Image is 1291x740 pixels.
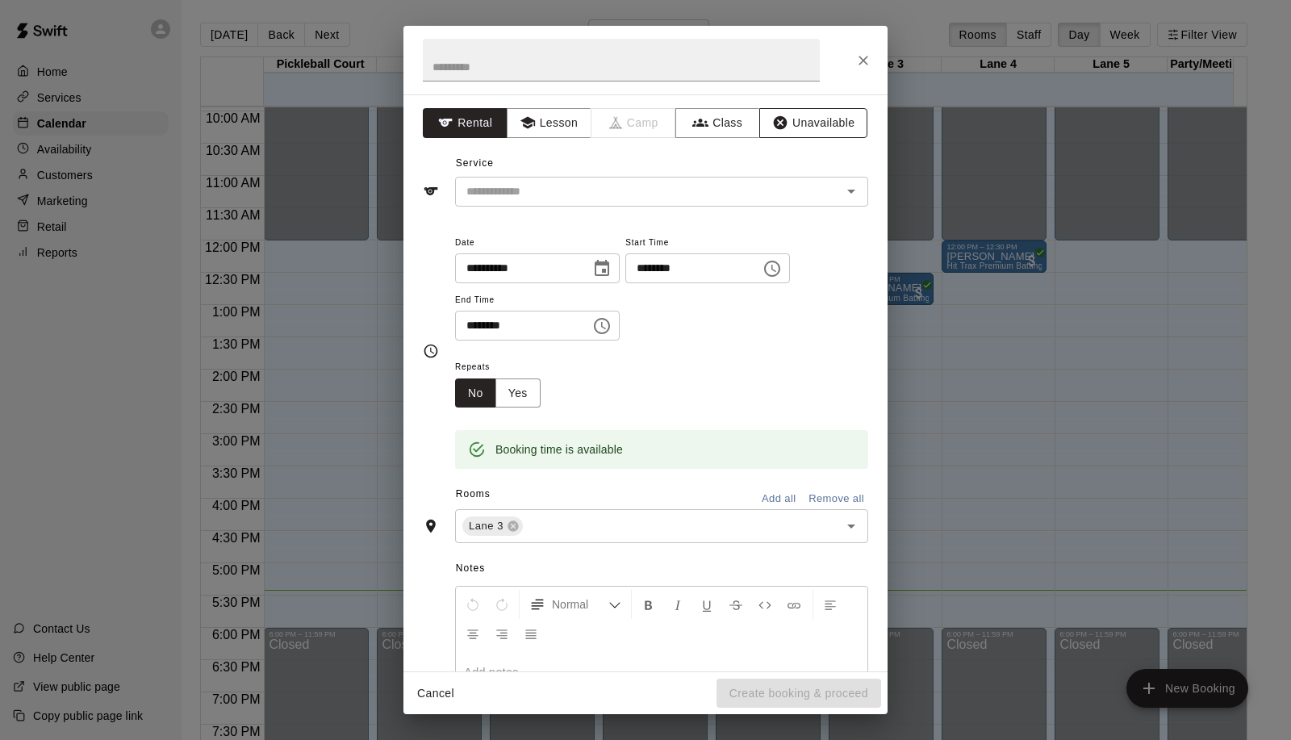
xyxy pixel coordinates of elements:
[455,378,496,408] button: No
[693,590,721,619] button: Format Underline
[488,619,516,648] button: Right Align
[517,619,545,648] button: Justify Align
[488,590,516,619] button: Redo
[456,488,491,500] span: Rooms
[459,619,487,648] button: Center Align
[664,590,691,619] button: Format Italics
[456,157,494,169] span: Service
[756,253,788,285] button: Choose time, selected time is 5:15 PM
[462,518,510,534] span: Lane 3
[423,343,439,359] svg: Timing
[552,596,608,612] span: Normal
[455,357,554,378] span: Repeats
[455,232,620,254] span: Date
[759,108,867,138] button: Unavailable
[625,232,790,254] span: Start Time
[817,590,844,619] button: Left Align
[423,108,508,138] button: Rental
[495,435,623,464] div: Booking time is available
[586,310,618,342] button: Choose time, selected time is 5:45 PM
[455,290,620,311] span: End Time
[495,378,541,408] button: Yes
[840,515,863,537] button: Open
[459,590,487,619] button: Undo
[753,487,804,512] button: Add all
[751,590,779,619] button: Insert Code
[849,46,878,75] button: Close
[586,253,618,285] button: Choose date, selected date is Oct 12, 2025
[410,679,462,709] button: Cancel
[523,590,628,619] button: Formatting Options
[635,590,662,619] button: Format Bold
[423,183,439,199] svg: Service
[456,556,868,582] span: Notes
[675,108,760,138] button: Class
[780,590,808,619] button: Insert Link
[804,487,868,512] button: Remove all
[840,180,863,203] button: Open
[462,516,523,536] div: Lane 3
[722,590,750,619] button: Format Strikethrough
[423,518,439,534] svg: Rooms
[455,378,541,408] div: outlined button group
[591,108,676,138] span: Camps can only be created in the Services page
[507,108,591,138] button: Lesson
